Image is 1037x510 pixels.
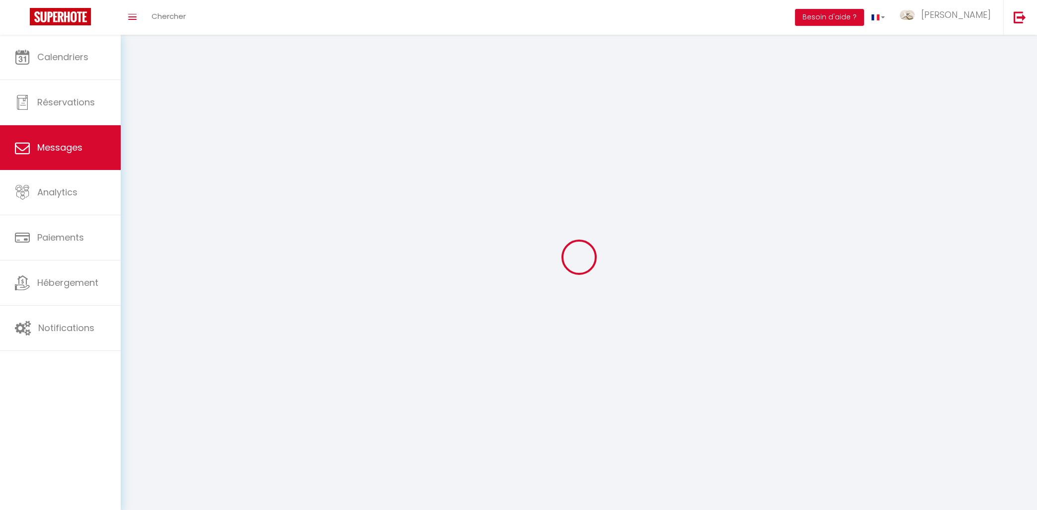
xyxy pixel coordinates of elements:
[152,11,186,21] span: Chercher
[37,141,82,154] span: Messages
[900,10,915,20] img: ...
[37,276,98,289] span: Hébergement
[1014,11,1026,23] img: logout
[8,4,38,34] button: Ouvrir le widget de chat LiveChat
[38,322,94,334] span: Notifications
[37,186,78,198] span: Analytics
[921,8,991,21] span: [PERSON_NAME]
[37,51,88,63] span: Calendriers
[795,9,864,26] button: Besoin d'aide ?
[30,8,91,25] img: Super Booking
[37,96,95,108] span: Réservations
[37,231,84,244] span: Paiements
